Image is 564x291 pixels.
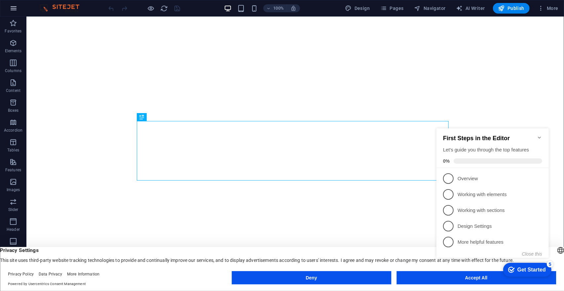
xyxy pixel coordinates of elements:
p: More helpful features [24,120,103,127]
span: 0% [9,39,20,45]
p: Content [6,88,20,93]
p: Columns [5,68,21,73]
p: Slider [8,207,19,212]
div: 5 [113,142,120,148]
p: Accordion [4,128,22,133]
li: Working with elements [3,67,115,83]
p: Overview [24,56,103,63]
div: Minimize checklist [103,16,108,21]
button: Pages [378,3,406,14]
span: Pages [380,5,403,12]
li: More helpful features [3,115,115,131]
p: Tables [7,147,19,153]
span: AI Writer [456,5,485,12]
p: Elements [5,48,22,54]
i: On resize automatically adjust zoom level to fit chosen device. [290,5,296,11]
h6: 100% [273,4,284,12]
span: Navigator [414,5,446,12]
button: 100% [263,4,287,12]
button: AI Writer [454,3,488,14]
button: Publish [493,3,530,14]
span: More [538,5,558,12]
span: Publish [498,5,524,12]
img: Editor Logo [38,4,88,12]
p: Boxes [8,108,19,113]
button: Click here to leave preview mode and continue editing [147,4,155,12]
li: Overview [3,52,115,67]
div: Get Started 5 items remaining, 0% complete [69,144,118,158]
div: Get Started [84,148,112,154]
p: Images [7,187,20,192]
p: Features [5,167,21,173]
button: reload [160,4,168,12]
p: Working with sections [24,88,103,95]
p: Working with elements [24,72,103,79]
p: Header [7,227,20,232]
button: Navigator [412,3,448,14]
i: Reload page [161,5,168,12]
li: Design Settings [3,99,115,115]
button: Close this [88,132,108,138]
h2: First Steps in the Editor [9,16,108,23]
div: Let's guide you through the top features [9,27,108,34]
p: Favorites [5,28,21,34]
span: Design [345,5,370,12]
button: More [535,3,561,14]
div: Design (Ctrl+Alt+Y) [343,3,373,14]
li: Working with sections [3,83,115,99]
p: Design Settings [24,104,103,111]
button: Design [343,3,373,14]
